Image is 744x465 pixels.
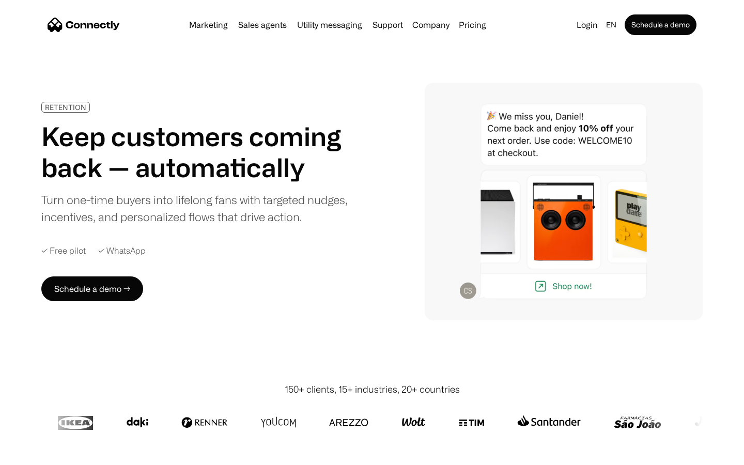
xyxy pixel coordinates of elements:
[41,246,86,256] div: ✓ Free pilot
[234,21,291,29] a: Sales agents
[412,18,450,32] div: Company
[45,103,86,111] div: RETENTION
[41,191,355,225] div: Turn one-time buyers into lifelong fans with targeted nudges, incentives, and personalized flows ...
[293,21,366,29] a: Utility messaging
[368,21,407,29] a: Support
[285,382,460,396] div: 150+ clients, 15+ industries, 20+ countries
[41,276,143,301] a: Schedule a demo →
[98,246,146,256] div: ✓ WhatsApp
[10,446,62,461] aside: Language selected: English
[606,18,616,32] div: en
[185,21,232,29] a: Marketing
[572,18,602,32] a: Login
[625,14,696,35] a: Schedule a demo
[41,121,355,183] h1: Keep customers coming back — automatically
[21,447,62,461] ul: Language list
[455,21,490,29] a: Pricing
